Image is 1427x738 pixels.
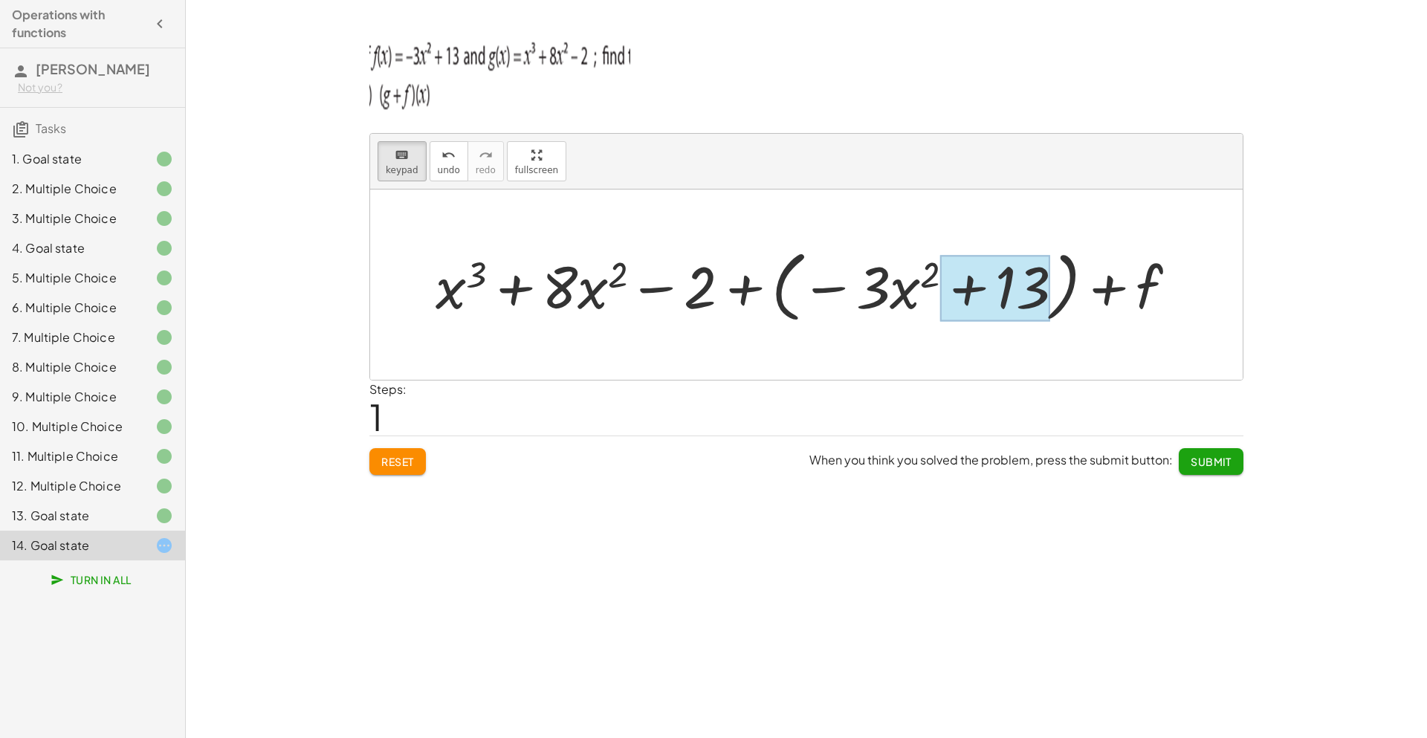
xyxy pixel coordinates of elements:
label: Steps: [369,381,407,397]
div: 8. Multiple Choice [12,358,132,376]
button: keyboardkeypad [378,141,427,181]
span: Tasks [36,120,66,136]
div: 7. Multiple Choice [12,328,132,346]
i: Task finished. [155,388,173,406]
i: Task finished. [155,269,173,287]
div: 4. Goal state [12,239,132,257]
i: Task finished. [155,358,173,376]
button: fullscreen [507,141,566,181]
i: Task finished. [155,328,173,346]
i: Task started. [155,537,173,554]
i: Task finished. [155,299,173,317]
span: When you think you solved the problem, press the submit button: [809,452,1173,467]
img: 0912d1d0bb122bf820112a47fb2014cd0649bff43fc109eadffc21f6a751f95a.png [369,27,630,117]
button: Turn In All [42,566,143,593]
span: keypad [386,165,418,175]
span: Turn In All [54,573,132,586]
i: Task finished. [155,477,173,495]
i: Task finished. [155,447,173,465]
button: redoredo [467,141,504,181]
div: 6. Multiple Choice [12,299,132,317]
i: keyboard [395,146,409,164]
i: Task finished. [155,418,173,436]
div: 12. Multiple Choice [12,477,132,495]
button: Reset [369,448,426,475]
div: Not you? [18,80,173,95]
span: 1 [369,394,383,439]
span: fullscreen [515,165,558,175]
span: [PERSON_NAME] [36,60,150,77]
div: 5. Multiple Choice [12,269,132,287]
span: redo [476,165,496,175]
span: undo [438,165,460,175]
i: Task finished. [155,210,173,227]
span: Reset [381,455,414,468]
div: 13. Goal state [12,507,132,525]
i: redo [479,146,493,164]
div: 11. Multiple Choice [12,447,132,465]
div: 2. Multiple Choice [12,180,132,198]
div: 9. Multiple Choice [12,388,132,406]
button: undoundo [430,141,468,181]
i: Task finished. [155,150,173,168]
i: Task finished. [155,180,173,198]
div: 3. Multiple Choice [12,210,132,227]
div: 14. Goal state [12,537,132,554]
i: Task finished. [155,239,173,257]
button: Submit [1179,448,1243,475]
div: 10. Multiple Choice [12,418,132,436]
span: Submit [1191,455,1232,468]
i: Task finished. [155,507,173,525]
i: undo [441,146,456,164]
div: 1. Goal state [12,150,132,168]
h4: Operations with functions [12,6,146,42]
